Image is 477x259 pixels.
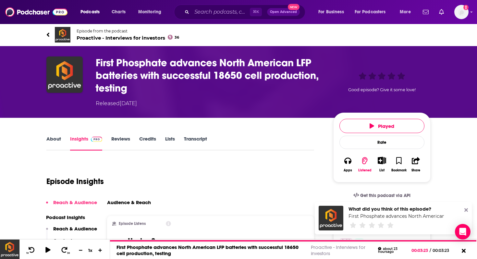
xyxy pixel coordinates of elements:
a: Transcript [184,136,207,151]
div: Open Intercom Messenger [455,224,471,240]
a: InsightsPodchaser Pro [70,136,102,151]
a: Proactive - Interviews for investorsEpisode from the podcastProactive - Interviews for investors36 [46,27,431,43]
button: open menu [314,7,352,17]
button: Content [46,238,72,250]
span: For Podcasters [355,7,386,17]
p: Podcast Insights [46,214,97,220]
div: Listened [358,168,372,172]
a: First Phosphate advances North American LFP batteries with successful 18650 cell production, testing [116,244,299,256]
div: 1 x [85,248,96,253]
h3: First Phosphate advances North American LFP batteries with successful 18650 cell production, testing [96,56,323,94]
span: Episode from the podcast [77,29,179,33]
button: Reach & Audience [46,199,97,211]
img: First Phosphate advances North American LFP batteries with successful 18650 cell production, testing [319,206,343,230]
div: Show More ButtonList [373,153,390,176]
button: Listened [356,153,373,176]
h1: Episode Insights [46,177,104,186]
span: Monitoring [138,7,161,17]
span: New [288,4,300,10]
span: Played [370,123,394,129]
button: Reach & Audience [46,226,97,238]
svg: Add a profile image [463,5,469,10]
input: Search podcasts, credits, & more... [192,7,250,17]
div: Released [DATE] [96,100,137,107]
button: Show More Button [375,157,388,164]
a: About [46,136,61,151]
button: Played [339,119,424,133]
span: 30 [67,252,70,254]
span: Podcasts [80,7,100,17]
span: Charts [112,7,126,17]
img: Proactive - Interviews for investors [55,27,70,43]
button: Open AdvancedNew [267,8,300,16]
div: about 23 hours ago [378,247,407,254]
img: User Profile [454,5,469,19]
span: More [400,7,411,17]
div: Share [411,168,420,172]
a: 36 [339,238,353,243]
span: 36 [346,238,350,244]
button: open menu [395,7,419,17]
a: Credits [139,136,156,151]
a: Show notifications dropdown [420,6,431,18]
span: ⌘ K [250,8,262,16]
h2: Episode Listens [119,221,146,226]
a: Charts [107,7,129,17]
img: Podchaser Pro [91,137,102,142]
p: Reach & Audience [53,199,97,205]
div: Rate [339,136,424,149]
a: Proactive - Interviews for investors [311,244,365,256]
h3: Under 3 [128,236,155,246]
h3: Audience & Reach [107,199,151,205]
p: Reach & Audience [53,226,97,232]
img: First Phosphate advances North American LFP batteries with successful 18650 cell production, testing [46,56,83,93]
button: open menu [76,7,108,17]
div: List [379,168,385,172]
span: Proactive - Interviews for investors [77,35,179,41]
div: What did you think of this episode? [349,206,444,212]
span: Logged in as roneledotsonRAD [454,5,469,19]
button: Bookmark [390,153,407,176]
span: 36 [175,36,179,39]
button: 30 [59,246,71,254]
span: Open Advanced [270,10,297,14]
span: / [430,248,431,253]
button: open menu [350,7,395,17]
button: Apps [339,153,356,176]
a: Get this podcast via API [348,188,416,203]
p: Content [53,238,72,244]
button: Show profile menu [454,5,469,19]
img: Podchaser - Follow, Share and Rate Podcasts [5,6,67,18]
a: Reviews [111,136,130,151]
span: 00:03:23 [431,248,456,253]
span: Good episode? Give it some love! [348,87,416,92]
span: 10 [26,252,29,254]
button: 10 [25,246,37,254]
a: Show notifications dropdown [436,6,446,18]
button: Share [408,153,424,176]
span: 00:03:23 [411,248,430,253]
a: Lists [165,136,175,151]
div: Apps [344,168,352,172]
div: Search podcasts, credits, & more... [180,5,312,19]
div: Bookmark [391,168,407,172]
span: Get this podcast via API [360,193,410,198]
button: open menu [134,7,170,17]
span: For Business [318,7,344,17]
